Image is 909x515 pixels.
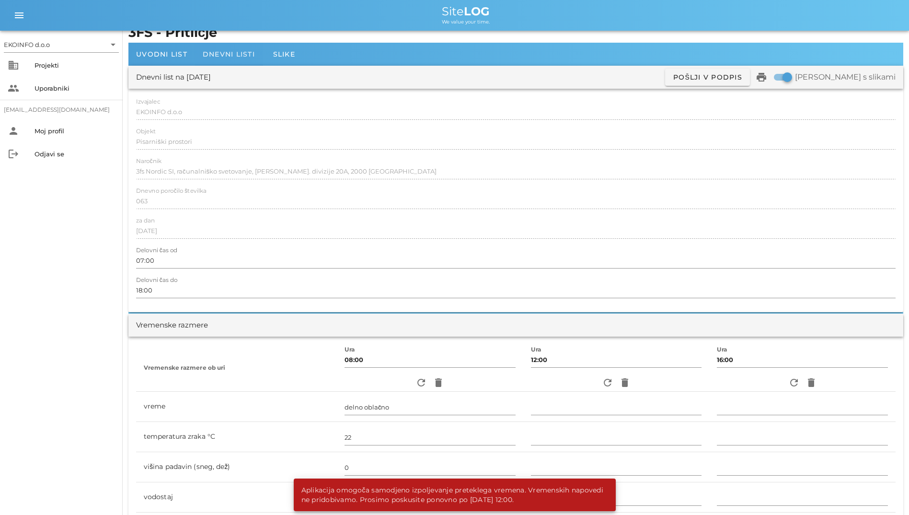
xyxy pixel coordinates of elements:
[136,187,207,195] label: Dnevno poročilo številka
[35,150,115,158] div: Odjavi se
[13,10,25,21] i: menu
[464,4,490,18] b: LOG
[4,40,50,49] div: EKOINFO d.o.o
[8,125,19,137] i: person
[717,346,727,353] label: Ura
[107,39,119,50] i: arrow_drop_down
[136,158,161,165] label: Naročnik
[619,377,631,388] i: delete
[136,247,177,254] label: Delovni čas od
[128,23,903,43] h1: 3FS - Pritličje
[273,50,295,59] span: Slike
[136,344,337,392] th: Vremenske razmere ob uri
[136,277,177,284] label: Delovni čas do
[136,128,156,135] label: Objekt
[531,346,541,353] label: Ura
[294,479,612,511] div: Aplikacija omogoča samodjeno izpoljevanje preteklega vremena. Vremenskih napovedi ne pridobivamo....
[772,411,909,515] iframe: Chat Widget
[8,59,19,71] i: business
[788,377,800,388] i: refresh
[805,377,817,388] i: delete
[415,377,427,388] i: refresh
[35,84,115,92] div: Uporabniki
[665,69,750,86] button: Pošlji v podpis
[442,19,490,25] span: We value your time.
[795,72,896,82] label: [PERSON_NAME] s slikami
[8,148,19,160] i: logout
[136,50,187,59] span: Uvodni list
[203,50,255,59] span: Dnevni listi
[345,346,355,353] label: Ura
[136,217,155,224] label: za dan
[756,71,767,83] i: print
[136,422,337,452] td: temperatura zraka °C
[602,377,613,388] i: refresh
[35,61,115,69] div: Projekti
[136,482,337,513] td: vodostaj
[136,98,160,105] label: Izvajalec
[136,72,211,83] div: Dnevni list na [DATE]
[35,127,115,135] div: Moj profil
[136,392,337,422] td: vreme
[433,377,444,388] i: delete
[136,452,337,482] td: višina padavin (sneg, dež)
[772,411,909,515] div: Pripomoček za klepet
[4,37,119,52] div: EKOINFO d.o.o
[8,82,19,94] i: people
[136,320,208,331] div: Vremenske razmere
[673,73,742,82] span: Pošlji v podpis
[442,4,490,18] span: Site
